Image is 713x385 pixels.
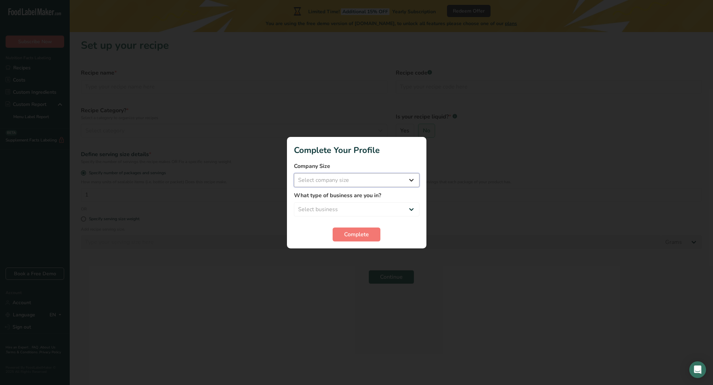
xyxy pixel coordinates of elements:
label: Company Size [294,162,419,170]
button: Complete [333,228,380,241]
h1: Complete Your Profile [294,144,419,156]
div: Open Intercom Messenger [689,361,706,378]
label: What type of business are you in? [294,191,419,200]
span: Complete [344,230,369,239]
